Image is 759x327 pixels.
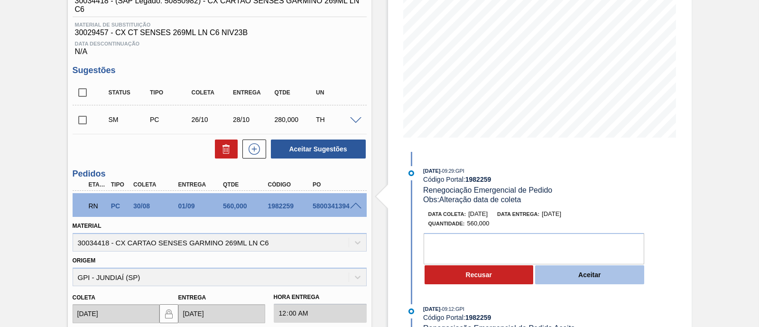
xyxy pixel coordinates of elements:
span: 560,000 [467,220,490,227]
div: Nova sugestão [238,140,266,159]
input: dd/mm/yyyy [178,304,265,323]
div: Sugestão Manual [106,116,152,123]
span: Quantidade : [428,221,465,226]
div: Status [106,89,152,96]
div: UN [314,89,359,96]
strong: 1982259 [465,176,491,183]
div: Pedido de Compra [109,202,131,210]
div: N/A [73,37,367,56]
div: Coleta [131,181,180,188]
span: [DATE] [423,168,440,174]
input: dd/mm/yyyy [73,304,159,323]
span: [DATE] [542,210,561,217]
div: TH [314,116,359,123]
div: 280,000 [272,116,318,123]
button: Aceitar [535,265,644,284]
div: Qtde [221,181,270,188]
div: Aceitar Sugestões [266,139,367,159]
span: Data Descontinuação [75,41,364,47]
h3: Sugestões [73,65,367,75]
span: - 09:29 [441,168,454,174]
span: Renegociação Emergencial de Pedido [423,186,552,194]
div: 30/08/2025 [131,202,180,210]
div: Entrega [231,89,276,96]
span: : GPI [454,306,464,312]
div: Tipo [109,181,131,188]
span: 30029457 - CX CT SENSES 269ML LN C6 NIV23B [75,28,364,37]
div: Etapa [86,181,109,188]
div: Coleta [189,89,235,96]
span: [DATE] [423,306,440,312]
div: Qtde [272,89,318,96]
div: 5800341394 [310,202,360,210]
div: 1982259 [266,202,315,210]
img: locked [163,308,175,319]
div: 560,000 [221,202,270,210]
button: Recusar [425,265,534,284]
img: atual [408,308,414,314]
div: Em renegociação [86,196,109,216]
span: Obs: Alteração data de coleta [423,196,521,204]
div: Excluir Sugestões [210,140,238,159]
span: - 09:12 [441,307,454,312]
h3: Pedidos [73,169,367,179]
button: Aceitar Sugestões [271,140,366,159]
label: Coleta [73,294,95,301]
img: atual [408,170,414,176]
button: locked [159,304,178,323]
label: Hora Entrega [274,290,367,304]
span: : GPI [454,168,464,174]
div: PO [310,181,360,188]
span: Data entrega: [497,211,539,217]
div: Código Portal: [423,176,648,183]
div: Código [266,181,315,188]
label: Entrega [178,294,206,301]
span: [DATE] [468,210,488,217]
span: Data coleta: [428,211,466,217]
div: Pedido de Compra [148,116,193,123]
p: RN [89,202,107,210]
div: Código Portal: [423,314,648,321]
label: Origem [73,257,96,264]
div: 26/10/2025 [189,116,235,123]
div: 28/10/2025 [231,116,276,123]
strong: 1982259 [465,314,491,321]
span: Material de Substituição [75,22,364,28]
div: Tipo [148,89,193,96]
label: Material [73,223,102,229]
div: Entrega [176,181,225,188]
div: 01/09/2025 [176,202,225,210]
